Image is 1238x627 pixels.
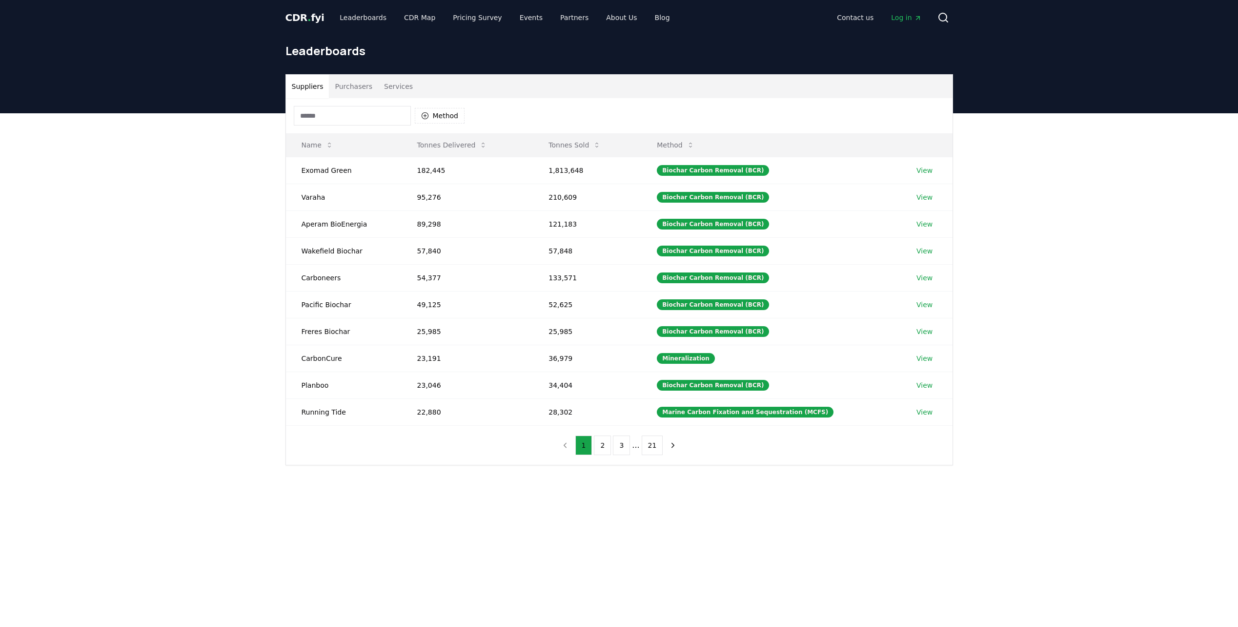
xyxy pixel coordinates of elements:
[657,246,769,256] div: Biochar Carbon Removal (BCR)
[329,75,378,98] button: Purchasers
[649,135,702,155] button: Method
[402,318,533,345] td: 25,985
[286,264,402,291] td: Carboneers
[285,12,325,23] span: CDR fyi
[286,157,402,184] td: Exomad Green
[402,210,533,237] td: 89,298
[294,135,341,155] button: Name
[378,75,419,98] button: Services
[286,345,402,372] td: CarbonCure
[657,272,769,283] div: Biochar Carbon Removal (BCR)
[286,75,329,98] button: Suppliers
[575,436,592,455] button: 1
[829,9,881,26] a: Contact us
[533,398,641,425] td: 28,302
[402,372,533,398] td: 23,046
[657,192,769,203] div: Biochar Carbon Removal (BCR)
[332,9,394,26] a: Leaderboards
[533,318,641,345] td: 25,985
[402,157,533,184] td: 182,445
[657,407,833,418] div: Marine Carbon Fixation and Sequestration (MCFS)
[512,9,550,26] a: Events
[916,219,933,229] a: View
[632,439,639,451] li: ...
[402,398,533,425] td: 22,880
[598,9,645,26] a: About Us
[533,237,641,264] td: 57,848
[533,264,641,291] td: 133,571
[657,165,769,176] div: Biochar Carbon Removal (BCR)
[286,318,402,345] td: Freres Biochar
[286,210,402,237] td: Aperam BioEnergia
[916,354,933,363] a: View
[665,436,681,455] button: next page
[916,380,933,390] a: View
[552,9,596,26] a: Partners
[883,9,929,26] a: Log in
[396,9,443,26] a: CDR Map
[613,436,630,455] button: 3
[916,192,933,202] a: View
[657,326,769,337] div: Biochar Carbon Removal (BCR)
[286,372,402,398] td: Planboo
[286,237,402,264] td: Wakefield Biochar
[829,9,929,26] nav: Main
[286,398,402,425] td: Running Tide
[533,157,641,184] td: 1,813,648
[657,299,769,310] div: Biochar Carbon Removal (BCR)
[541,135,609,155] button: Tonnes Sold
[916,273,933,283] a: View
[402,345,533,372] td: 23,191
[533,345,641,372] td: 36,979
[916,246,933,256] a: View
[402,184,533,210] td: 95,276
[415,108,465,124] button: Method
[533,291,641,318] td: 52,625
[657,380,769,391] div: Biochar Carbon Removal (BCR)
[286,184,402,210] td: Varaha
[916,407,933,417] a: View
[286,291,402,318] td: Pacific Biochar
[332,9,677,26] nav: Main
[533,184,641,210] td: 210,609
[402,291,533,318] td: 49,125
[402,264,533,291] td: 54,377
[285,43,953,59] h1: Leaderboards
[657,353,715,364] div: Mineralization
[533,372,641,398] td: 34,404
[307,12,311,23] span: .
[642,436,663,455] button: 21
[445,9,509,26] a: Pricing Survey
[657,219,769,230] div: Biochar Carbon Removal (BCR)
[647,9,678,26] a: Blog
[285,11,325,24] a: CDR.fyi
[916,166,933,175] a: View
[594,436,611,455] button: 2
[402,237,533,264] td: 57,840
[891,13,921,22] span: Log in
[409,135,495,155] button: Tonnes Delivered
[916,327,933,336] a: View
[533,210,641,237] td: 121,183
[916,300,933,310] a: View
